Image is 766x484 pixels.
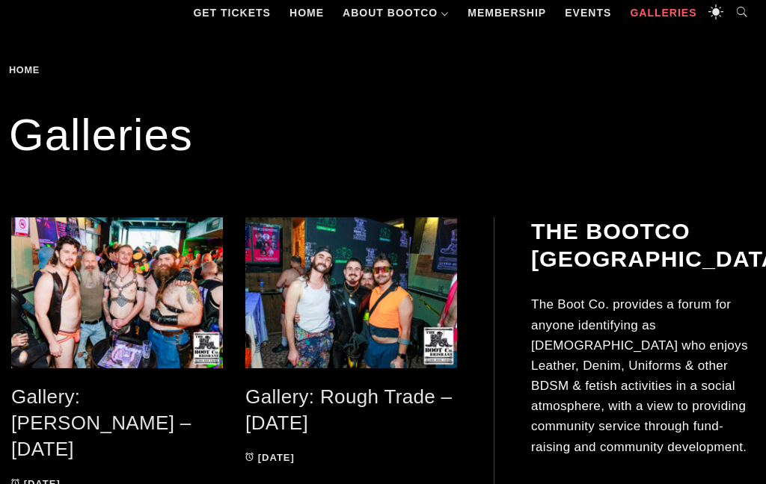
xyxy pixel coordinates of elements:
div: Breadcrumbs [9,65,126,75]
a: Gallery: [PERSON_NAME] – [DATE] [11,385,191,459]
a: Home [9,64,45,75]
h1: Galleries [9,105,757,165]
time: [DATE] [258,452,295,463]
a: [DATE] [245,452,295,463]
h2: The BootCo [GEOGRAPHIC_DATA] [531,217,755,272]
p: The Boot Co. provides a forum for anyone identifying as [DEMOGRAPHIC_DATA] who enjoys Leather, De... [531,294,755,457]
a: Gallery: Rough Trade – [DATE] [245,385,452,434]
